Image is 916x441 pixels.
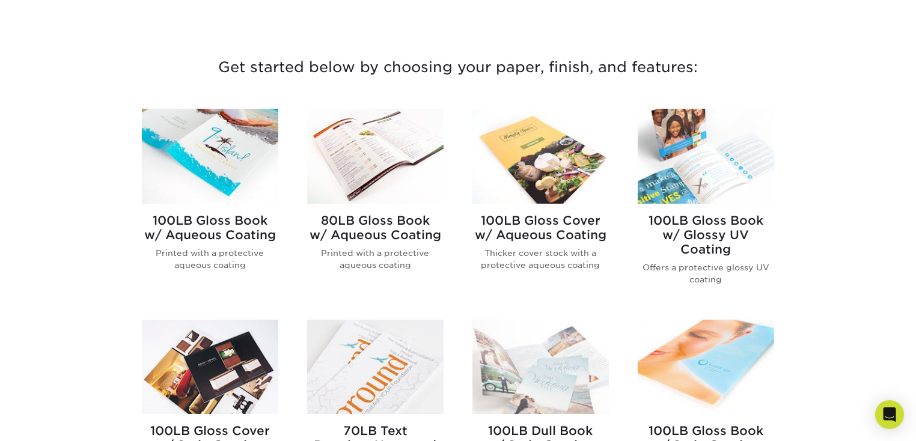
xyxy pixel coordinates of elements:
img: 80LB Gloss Book<br/>w/ Aqueous Coating Brochures & Flyers [307,109,444,204]
a: 100LB Gloss Cover<br/>w/ Aqueous Coating Brochures & Flyers 100LB Gloss Coverw/ Aqueous Coating T... [472,109,609,305]
img: 100LB Dull Book<br/>w/ Satin Coating Brochures & Flyers [472,320,609,415]
h2: 80LB Gloss Book w/ Aqueous Coating [307,213,444,242]
h2: 100LB Gloss Book w/ Aqueous Coating [142,213,278,242]
img: 100LB Gloss Book<br/>w/ Satin Coating Brochures & Flyers [638,320,774,415]
p: Printed with a protective aqueous coating [307,247,444,272]
img: 100LB Gloss Cover<br/>w/ Aqueous Coating Brochures & Flyers [472,109,609,204]
p: Printed with a protective aqueous coating [142,247,278,272]
a: 100LB Gloss Book<br/>w/ Glossy UV Coating Brochures & Flyers 100LB Gloss Bookw/ Glossy UV Coating... [638,109,774,305]
img: 70LB Text<br/>Premium Uncoated Brochures & Flyers [307,320,444,415]
h2: 100LB Gloss Cover w/ Aqueous Coating [472,213,609,242]
a: 100LB Gloss Book<br/>w/ Aqueous Coating Brochures & Flyers 100LB Gloss Bookw/ Aqueous Coating Pri... [142,109,278,305]
img: 100LB Gloss Book<br/>w/ Glossy UV Coating Brochures & Flyers [638,109,774,204]
img: 100LB Gloss Book<br/>w/ Aqueous Coating Brochures & Flyers [142,109,278,204]
h2: 100LB Gloss Book w/ Glossy UV Coating [638,213,774,257]
a: 80LB Gloss Book<br/>w/ Aqueous Coating Brochures & Flyers 80LB Gloss Bookw/ Aqueous Coating Print... [307,109,444,305]
div: Open Intercom Messenger [875,400,904,429]
img: 100LB Gloss Cover<br/>w/ Satin Coating Brochures & Flyers [142,320,278,415]
p: Thicker cover stock with a protective aqueous coating [472,247,609,272]
p: Offers a protective glossy UV coating [638,261,774,286]
h3: Get started below by choosing your paper, finish, and features: [106,40,810,94]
